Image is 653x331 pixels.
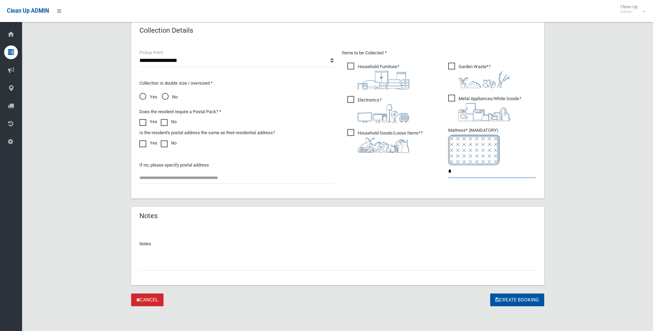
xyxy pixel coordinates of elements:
[347,96,409,122] span: Electronics
[139,240,536,248] p: Notes
[139,139,157,147] label: Yes
[139,118,157,126] label: Yes
[131,24,201,37] header: Collection Details
[131,293,164,306] a: Cancel
[342,49,536,57] p: Items to be Collected *
[490,293,544,306] button: Create Booking
[358,97,409,122] i: ?
[139,129,275,137] label: Is the resident's postal address the same as their residential address?
[459,64,510,88] i: ?
[7,8,49,14] span: Clean Up ADMIN
[620,9,638,14] small: Admin
[161,118,177,126] label: No
[162,93,178,101] span: No
[347,129,423,153] span: Household Goods/Loose Items*
[448,63,510,88] span: Garden Waste*
[139,161,209,169] label: If no, please specify postal address
[617,4,644,14] span: Clean Up
[459,71,510,88] img: 4fd8a5c772b2c999c83690221e5242e0.png
[131,209,166,223] header: Notes
[448,95,521,121] span: Metal Appliances/White Goods
[358,130,423,153] i: ?
[358,137,409,153] img: b13cc3517677393f34c0a387616ef184.png
[358,64,409,89] i: ?
[161,139,177,147] label: No
[358,104,409,122] img: 394712a680b73dbc3d2a6a3a7ffe5a07.png
[448,135,500,165] img: e7408bece873d2c1783593a074e5cb2f.png
[139,79,334,87] p: Collection is double size / oversized *
[459,96,521,121] i: ?
[459,103,510,121] img: 36c1b0289cb1767239cdd3de9e694f19.png
[139,93,157,101] span: Yes
[448,128,536,165] span: Mattress* (MANDATORY)
[358,71,409,89] img: aa9efdbe659d29b613fca23ba79d85cb.png
[139,108,221,116] label: Does the resident require a Postal Pack? *
[347,63,409,89] span: Household Furniture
